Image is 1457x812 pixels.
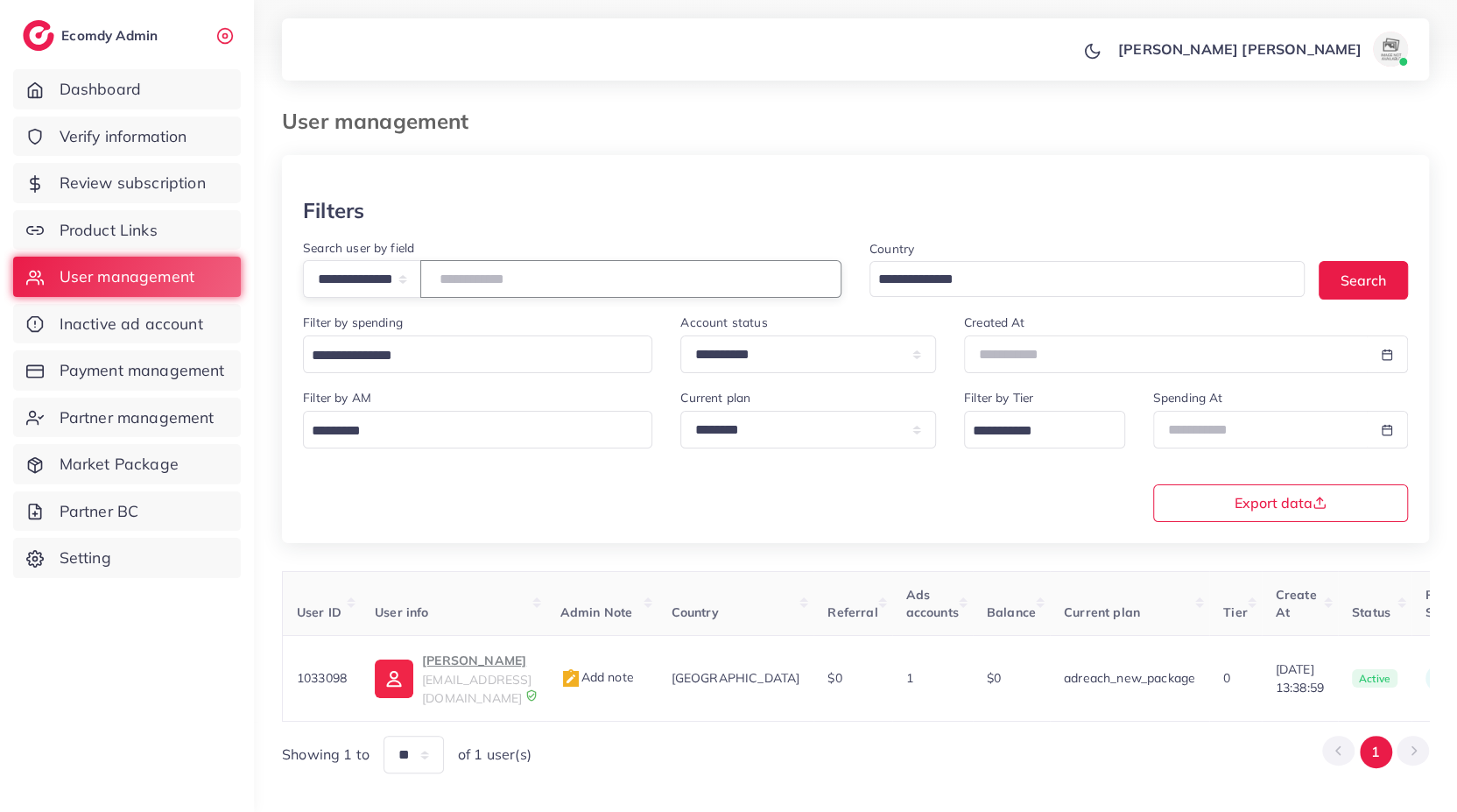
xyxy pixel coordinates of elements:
[987,604,1036,620] span: Balance
[422,672,531,705] span: [EMAIL_ADDRESS][DOMAIN_NAME]
[375,650,531,707] a: [PERSON_NAME][EMAIL_ADDRESS][DOMAIN_NAME]
[422,650,531,671] p: [PERSON_NAME]
[13,304,241,344] a: Inactive ad account
[964,389,1033,406] label: Filter by Tier
[525,689,538,702] img: 9CAL8B2pu8EFxCJHYAAAAldEVYdGRhdGU6Y3JlYXRlADIwMjItMTItMDlUMDQ6NTg6MzkrMDA6MDBXSlgLAAAAJXRFWHRkYXR...
[906,587,959,620] span: Ads accounts
[13,444,241,484] a: Market Package
[303,314,403,331] label: Filter by spending
[375,604,428,620] span: User info
[13,350,241,391] a: Payment management
[1352,669,1397,688] span: active
[60,78,141,101] span: Dashboard
[1235,496,1327,510] span: Export data
[560,668,581,689] img: admin_note.cdd0b510.svg
[987,670,1001,686] span: $0
[303,335,652,373] div: Search for option
[13,538,241,578] a: Setting
[282,745,370,765] span: Showing 1 to
[60,265,194,288] span: User management
[680,389,750,406] label: Current plan
[1223,670,1230,686] span: 0
[1153,484,1409,522] button: Export data
[1322,736,1429,768] ul: Pagination
[872,266,1282,293] input: Search for option
[13,210,241,251] a: Product Links
[60,219,158,242] span: Product Links
[680,314,767,331] label: Account status
[869,240,914,258] label: Country
[60,125,187,148] span: Verify information
[375,660,413,698] img: ic-user-info.36bf1079.svg
[60,406,215,429] span: Partner management
[306,418,630,445] input: Search for option
[60,500,139,523] span: Partner BC
[13,257,241,297] a: User management
[13,163,241,203] a: Review subscription
[60,359,225,382] span: Payment management
[1109,32,1415,67] a: [PERSON_NAME] [PERSON_NAME]avatar
[306,342,630,370] input: Search for option
[303,198,364,223] h3: Filters
[1352,604,1390,620] span: Status
[303,411,652,448] div: Search for option
[964,411,1125,448] div: Search for option
[303,239,414,257] label: Search user by field
[672,670,800,686] span: [GEOGRAPHIC_DATA]
[964,314,1025,331] label: Created At
[60,313,203,335] span: Inactive ad account
[1064,670,1195,686] span: adreach_new_package
[1276,660,1324,696] span: [DATE] 13:38:59
[23,20,54,51] img: logo
[827,604,877,620] span: Referral
[906,670,913,686] span: 1
[13,491,241,532] a: Partner BC
[297,670,347,686] span: 1033098
[1276,587,1317,620] span: Create At
[23,20,162,51] a: logoEcomdy Admin
[1360,736,1392,768] button: Go to page 1
[13,398,241,438] a: Partner management
[1319,261,1408,299] button: Search
[13,69,241,109] a: Dashboard
[560,669,634,685] span: Add note
[1153,389,1223,406] label: Spending At
[1064,604,1140,620] span: Current plan
[1223,604,1248,620] span: Tier
[869,261,1305,297] div: Search for option
[297,604,341,620] span: User ID
[60,172,206,194] span: Review subscription
[672,604,719,620] span: Country
[13,117,241,157] a: Verify information
[967,418,1102,445] input: Search for option
[827,670,841,686] span: $0
[282,109,482,134] h3: User management
[560,604,633,620] span: Admin Note
[61,27,162,44] h2: Ecomdy Admin
[60,547,111,569] span: Setting
[60,453,179,476] span: Market Package
[1373,32,1408,67] img: avatar
[458,745,531,765] span: of 1 user(s)
[303,389,371,406] label: Filter by AM
[1118,39,1362,60] p: [PERSON_NAME] [PERSON_NAME]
